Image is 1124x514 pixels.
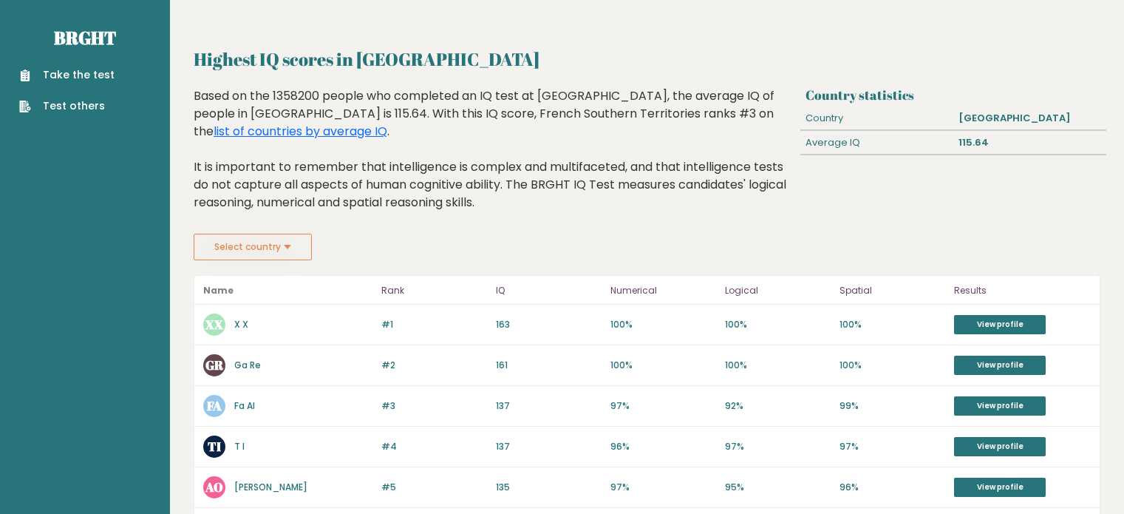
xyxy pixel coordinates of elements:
a: Brght [54,26,116,50]
a: T I [234,440,245,453]
p: 95% [725,481,831,494]
p: 137 [496,440,602,453]
p: 100% [610,318,716,331]
a: View profile [954,356,1046,375]
p: 97% [839,440,945,453]
p: Spatial [839,282,945,300]
p: Rank [381,282,487,300]
a: View profile [954,478,1046,497]
a: X X [234,318,248,331]
a: View profile [954,396,1046,416]
a: Test others [19,98,115,114]
p: 100% [725,359,831,372]
b: Name [203,284,234,297]
p: #4 [381,440,487,453]
p: #5 [381,481,487,494]
div: 115.64 [953,131,1106,155]
p: Numerical [610,282,716,300]
p: #3 [381,399,487,413]
p: 92% [725,399,831,413]
p: Results [954,282,1091,300]
a: Ga Re [234,359,261,371]
text: TI [208,438,221,455]
p: 161 [496,359,602,372]
text: AO [205,479,223,496]
p: 100% [725,318,831,331]
p: #1 [381,318,487,331]
p: 100% [839,318,945,331]
p: 97% [610,399,716,413]
h2: Highest IQ scores in [GEOGRAPHIC_DATA] [194,46,1100,72]
h3: Country statistics [805,87,1100,103]
p: 135 [496,481,602,494]
div: Average IQ [800,131,953,155]
text: XX [205,316,224,333]
p: 99% [839,399,945,413]
a: Fa Al [234,399,255,412]
p: IQ [496,282,602,300]
div: [GEOGRAPHIC_DATA] [953,106,1106,130]
text: GR [205,356,224,373]
a: View profile [954,437,1046,456]
p: 96% [610,440,716,453]
div: Country [800,106,953,130]
a: list of countries by average IQ [214,123,387,140]
text: FA [207,397,222,414]
p: 100% [839,359,945,372]
p: 97% [725,440,831,453]
p: 97% [610,481,716,494]
a: Take the test [19,67,115,83]
div: Based on the 1358200 people who completed an IQ test at [GEOGRAPHIC_DATA], the average IQ of peop... [194,87,794,234]
p: #2 [381,359,487,372]
p: 137 [496,399,602,413]
p: 163 [496,318,602,331]
button: Select country [194,234,312,260]
p: 96% [839,481,945,494]
p: Logical [725,282,831,300]
a: [PERSON_NAME] [234,481,307,493]
a: View profile [954,315,1046,334]
p: 100% [610,359,716,372]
